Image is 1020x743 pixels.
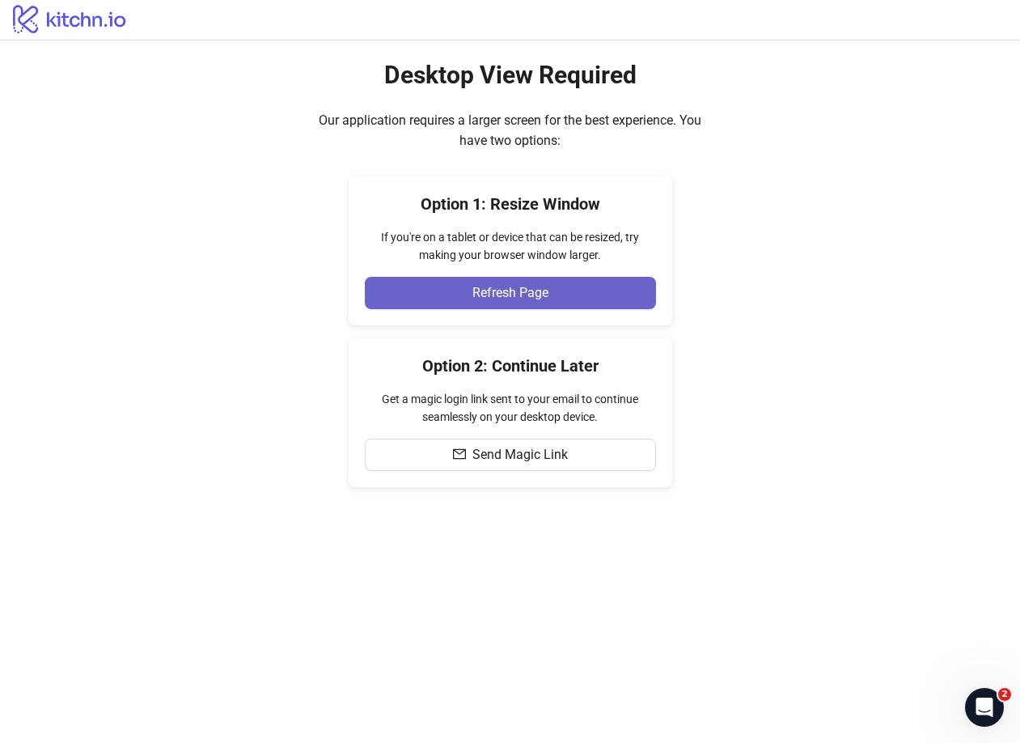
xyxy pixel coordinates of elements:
[965,688,1004,727] iframe: Intercom live chat
[365,193,656,215] h4: Option 1: Resize Window
[365,355,656,377] h4: Option 2: Continue Later
[365,277,656,309] button: Refresh Page
[365,228,656,264] div: If you're on a tablet or device that can be resized, try making your browser window larger.
[365,439,656,471] button: Send Magic Link
[365,390,656,426] div: Get a magic login link sent to your email to continue seamlessly on your desktop device.
[472,286,548,300] span: Refresh Page
[308,110,713,151] div: Our application requires a larger screen for the best experience. You have two options:
[472,448,568,462] span: Send Magic Link
[453,448,466,461] span: mail
[384,60,637,91] h2: Desktop View Required
[998,688,1011,701] span: 2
